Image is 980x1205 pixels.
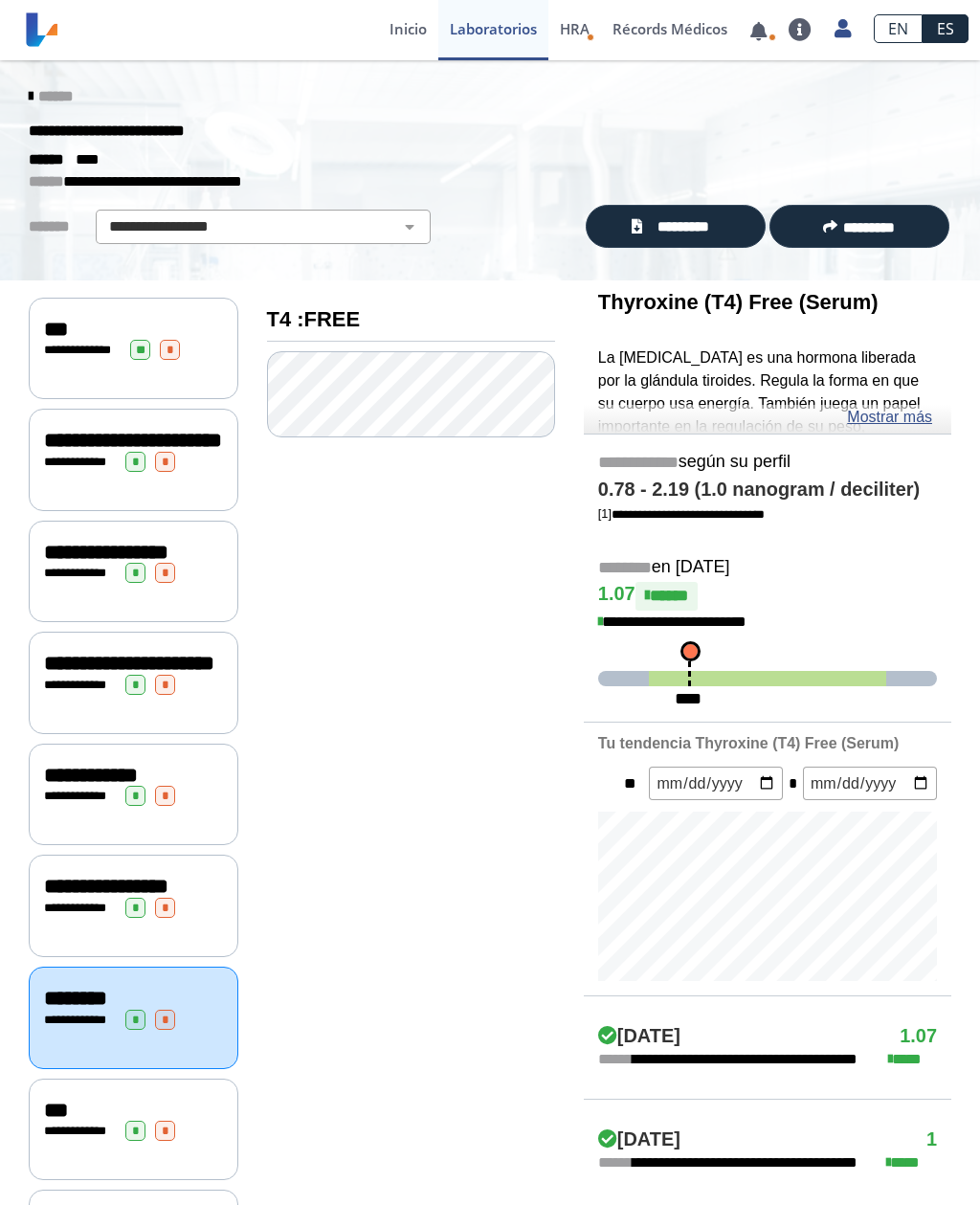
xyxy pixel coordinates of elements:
[598,506,765,521] a: [1]
[560,19,590,38] span: HRA
[923,14,969,43] a: ES
[598,735,899,751] b: Tu tendencia Thyroxine (T4) Free (Serum)
[267,307,361,331] b: T4 :FREE
[649,767,783,800] input: mm/dd/yyyy
[847,406,932,429] a: Mostrar más
[598,290,879,314] b: Thyroxine (T4) Free (Serum)
[598,346,937,529] p: La [MEDICAL_DATA] es una hormona liberada por la glándula tiroides. Regula la forma en que su cue...
[900,1025,937,1048] h4: 1.07
[803,767,937,800] input: mm/dd/yyyy
[598,1128,680,1151] h4: [DATE]
[598,582,937,611] h4: 1.07
[598,1025,680,1048] h4: [DATE]
[874,14,923,43] a: EN
[926,1128,937,1151] h4: 1
[598,479,937,502] h4: 0.78 - 2.19 (1.0 nanogram / deciliter)
[598,557,937,579] h5: en [DATE]
[598,452,937,474] h5: según su perfil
